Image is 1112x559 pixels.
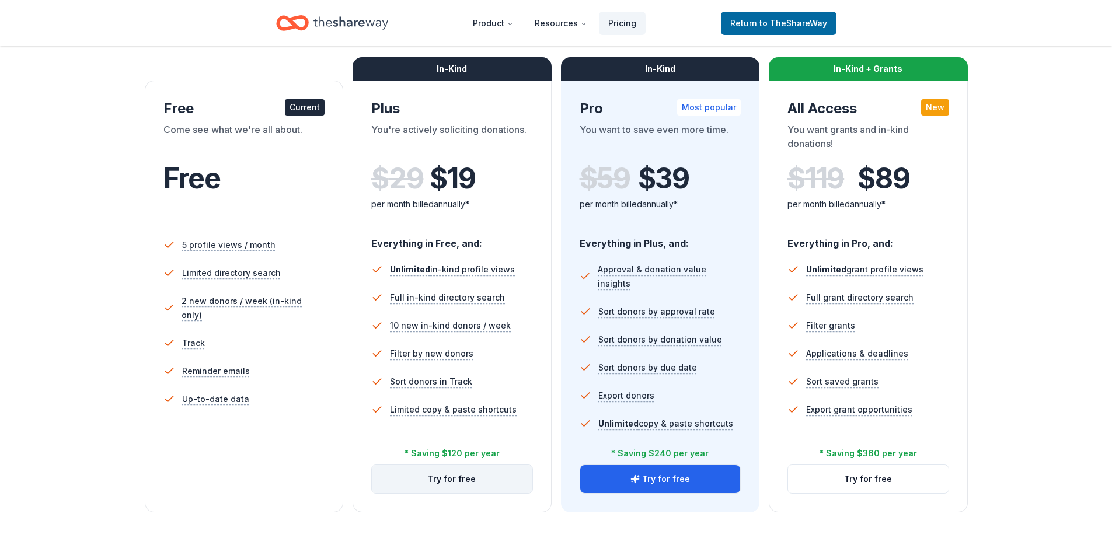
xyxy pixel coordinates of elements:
[182,392,249,406] span: Up-to-date data
[598,333,722,347] span: Sort donors by donation value
[806,375,879,389] span: Sort saved grants
[580,465,741,493] button: Try for free
[390,319,511,333] span: 10 new in-kind donors / week
[806,264,923,274] span: grant profile views
[390,347,473,361] span: Filter by new donors
[580,123,741,155] div: You want to save even more time.
[463,9,646,37] nav: Main
[598,263,741,291] span: Approval & donation value insights
[390,375,472,389] span: Sort donors in Track
[182,266,281,280] span: Limited directory search
[580,99,741,118] div: Pro
[163,161,221,195] span: Free
[390,291,505,305] span: Full in-kind directory search
[276,9,388,37] a: Home
[820,446,917,460] div: * Saving $360 per year
[787,99,949,118] div: All Access
[525,12,597,35] button: Resources
[806,403,912,417] span: Export grant opportunities
[390,264,515,274] span: in-kind profile views
[182,336,205,350] span: Track
[580,197,741,211] div: per month billed annually*
[353,57,552,81] div: In-Kind
[371,99,533,118] div: Plus
[806,347,908,361] span: Applications & deadlines
[787,123,949,155] div: You want grants and in-kind donations!
[371,226,533,251] div: Everything in Free, and:
[769,57,968,81] div: In-Kind + Grants
[806,291,914,305] span: Full grant directory search
[921,99,949,116] div: New
[638,162,689,195] span: $ 39
[598,418,733,428] span: copy & paste shortcuts
[598,389,654,403] span: Export donors
[806,264,846,274] span: Unlimited
[405,446,500,460] div: * Saving $120 per year
[598,305,715,319] span: Sort donors by approval rate
[598,361,697,375] span: Sort donors by due date
[580,226,741,251] div: Everything in Plus, and:
[857,162,909,195] span: $ 89
[390,264,430,274] span: Unlimited
[759,18,827,28] span: to TheShareWay
[806,319,855,333] span: Filter grants
[788,465,949,493] button: Try for free
[390,403,517,417] span: Limited copy & paste shortcuts
[463,12,523,35] button: Product
[721,12,836,35] a: Returnto TheShareWay
[787,197,949,211] div: per month billed annually*
[163,99,325,118] div: Free
[787,226,949,251] div: Everything in Pro, and:
[430,162,475,195] span: $ 19
[285,99,325,116] div: Current
[182,364,250,378] span: Reminder emails
[599,12,646,35] a: Pricing
[371,123,533,155] div: You're actively soliciting donations.
[730,16,827,30] span: Return
[611,446,709,460] div: * Saving $240 per year
[372,465,532,493] button: Try for free
[182,238,276,252] span: 5 profile views / month
[163,123,325,155] div: Come see what we're all about.
[371,197,533,211] div: per month billed annually*
[182,294,325,322] span: 2 new donors / week (in-kind only)
[561,57,760,81] div: In-Kind
[598,418,639,428] span: Unlimited
[677,99,741,116] div: Most popular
